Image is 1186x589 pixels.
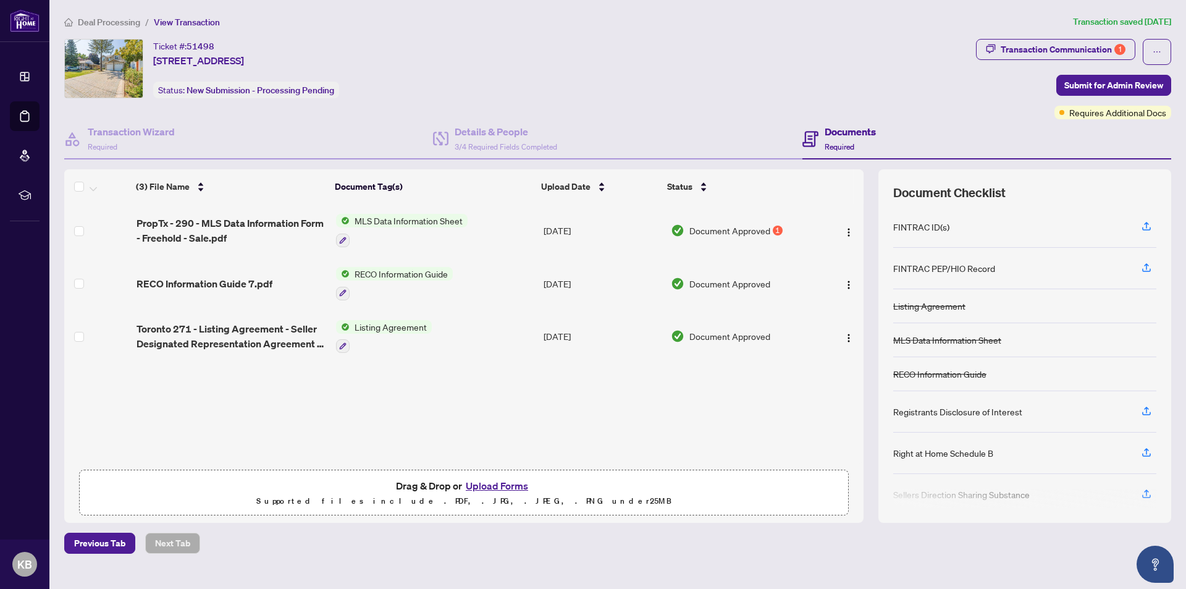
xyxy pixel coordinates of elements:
[541,180,591,193] span: Upload Date
[893,220,949,234] div: FINTRAC ID(s)
[825,124,876,139] h4: Documents
[1056,75,1171,96] button: Submit for Admin Review
[844,333,854,343] img: Logo
[187,85,334,96] span: New Submission - Processing Pending
[825,142,854,151] span: Required
[536,169,663,204] th: Upload Date
[396,478,532,494] span: Drag & Drop or
[153,53,244,68] span: [STREET_ADDRESS]
[689,277,770,290] span: Document Approved
[893,488,1030,501] div: Sellers Direction Sharing Substance
[1064,75,1163,95] span: Submit for Admin Review
[330,169,536,204] th: Document Tag(s)
[455,124,557,139] h4: Details & People
[187,41,214,52] span: 51498
[539,310,666,363] td: [DATE]
[893,446,993,460] div: Right at Home Schedule B
[336,214,350,227] img: Status Icon
[667,180,692,193] span: Status
[145,15,149,29] li: /
[154,17,220,28] span: View Transaction
[539,204,666,257] td: [DATE]
[336,320,432,354] button: Status IconListing Agreement
[893,405,1022,418] div: Registrants Disclosure of Interest
[1114,44,1125,55] div: 1
[350,214,468,227] span: MLS Data Information Sheet
[64,18,73,27] span: home
[1137,546,1174,583] button: Open asap
[893,299,965,313] div: Listing Agreement
[671,329,684,343] img: Document Status
[145,533,200,554] button: Next Tab
[88,124,175,139] h4: Transaction Wizard
[350,267,453,281] span: RECO Information Guide
[539,257,666,310] td: [DATE]
[671,224,684,237] img: Document Status
[773,226,783,235] div: 1
[689,224,770,237] span: Document Approved
[839,221,859,240] button: Logo
[153,39,214,53] div: Ticket #:
[1069,106,1166,119] span: Requires Additional Docs
[80,470,848,516] span: Drag & Drop orUpload FormsSupported files include .PDF, .JPG, .JPEG, .PNG under25MB
[893,184,1006,201] span: Document Checklist
[74,533,125,553] span: Previous Tab
[1073,15,1171,29] article: Transaction saved [DATE]
[65,40,143,98] img: IMG-E12365784_1.jpg
[137,321,326,351] span: Toronto 271 - Listing Agreement - Seller Designated Representation Agreement - Authority to Offer...
[662,169,816,204] th: Status
[976,39,1135,60] button: Transaction Communication1
[689,329,770,343] span: Document Approved
[336,320,350,334] img: Status Icon
[137,276,272,291] span: RECO Information Guide 7.pdf
[136,180,190,193] span: (3) File Name
[844,227,854,237] img: Logo
[10,9,40,32] img: logo
[671,277,684,290] img: Document Status
[350,320,432,334] span: Listing Agreement
[336,214,468,247] button: Status IconMLS Data Information Sheet
[893,261,995,275] div: FINTRAC PEP/HIO Record
[839,274,859,294] button: Logo
[131,169,330,204] th: (3) File Name
[336,267,453,300] button: Status IconRECO Information Guide
[893,367,986,381] div: RECO Information Guide
[17,556,32,573] span: KB
[462,478,532,494] button: Upload Forms
[88,142,117,151] span: Required
[839,326,859,346] button: Logo
[1001,40,1125,59] div: Transaction Communication
[87,494,841,509] p: Supported files include .PDF, .JPG, .JPEG, .PNG under 25 MB
[893,333,1001,347] div: MLS Data Information Sheet
[455,142,557,151] span: 3/4 Required Fields Completed
[137,216,326,245] span: PropTx - 290 - MLS Data Information Form - Freehold - Sale.pdf
[1153,48,1161,56] span: ellipsis
[844,280,854,290] img: Logo
[78,17,140,28] span: Deal Processing
[64,533,135,554] button: Previous Tab
[153,82,339,98] div: Status:
[336,267,350,281] img: Status Icon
